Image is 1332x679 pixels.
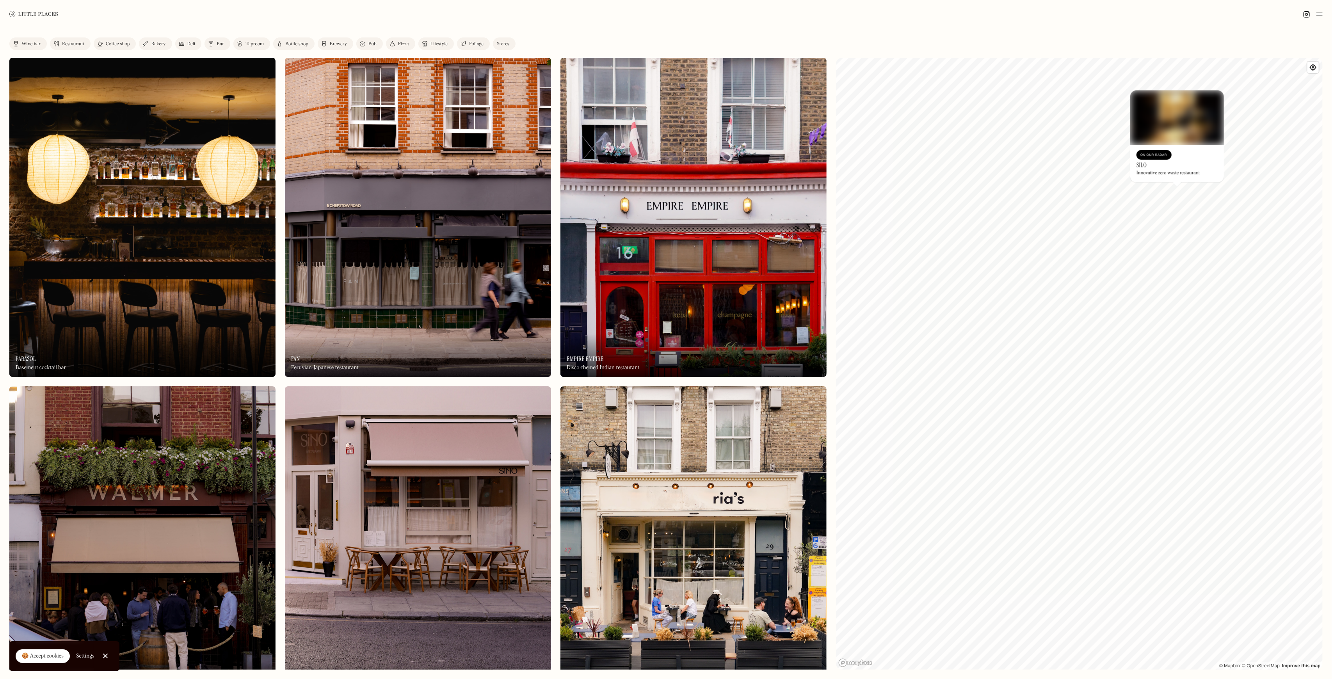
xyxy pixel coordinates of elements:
a: Pub [356,37,383,50]
a: Wine bar [9,37,47,50]
img: Fan [285,58,551,377]
h3: Silo [1136,161,1147,169]
a: OpenStreetMap [1242,663,1280,668]
a: Taproom [233,37,270,50]
img: Silo [1130,90,1224,145]
a: FanFanFanPeruvian-Japanese restaurant [285,58,551,377]
div: Deli [187,42,196,46]
canvas: Map [836,58,1323,670]
div: Settings [76,653,94,659]
a: Bar [205,37,230,50]
a: Bottle shop [273,37,315,50]
img: Parasol [9,58,276,377]
div: Innovative zero waste restaurant [1136,171,1200,176]
a: Stores [493,37,516,50]
h3: Empire Empire [567,355,603,363]
a: Lifestyle [418,37,454,50]
h3: Fan [291,355,300,363]
a: Mapbox [1219,663,1241,668]
a: SiloSiloOn Our RadarSiloInnovative zero waste restaurant [1130,90,1224,182]
div: Restaurant [62,42,84,46]
button: Find my location [1307,62,1319,73]
a: Brewery [318,37,353,50]
div: Pub [368,42,377,46]
a: Restaurant [50,37,91,50]
a: Empire EmpireEmpire EmpireEmpire EmpireDisco-themed Indian restaurant [560,58,827,377]
div: Bar [217,42,224,46]
div: Coffee shop [106,42,130,46]
img: Empire Empire [560,58,827,377]
div: Brewery [330,42,347,46]
a: ParasolParasolParasolBasement cocktail bar [9,58,276,377]
div: On Our Radar [1140,151,1168,159]
div: Basement cocktail bar [16,364,66,371]
a: 🍪 Accept cookies [16,649,70,663]
a: Deli [175,37,202,50]
div: Taproom [245,42,264,46]
a: Settings [76,647,94,665]
a: Foliage [457,37,490,50]
a: Bakery [139,37,172,50]
a: Mapbox homepage [838,658,873,667]
div: Bakery [151,42,165,46]
a: Close Cookie Popup [98,648,113,664]
div: Foliage [469,42,484,46]
div: 🍪 Accept cookies [22,652,64,660]
a: Coffee shop [94,37,136,50]
div: Peruvian-Japanese restaurant [291,364,359,371]
div: Disco-themed Indian restaurant [567,364,639,371]
a: Improve this map [1282,663,1321,668]
div: Lifestyle [430,42,448,46]
div: Bottle shop [285,42,308,46]
h3: Parasol [16,355,36,363]
div: Stores [497,42,509,46]
div: Pizza [398,42,409,46]
div: Wine bar [21,42,41,46]
a: Pizza [386,37,415,50]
